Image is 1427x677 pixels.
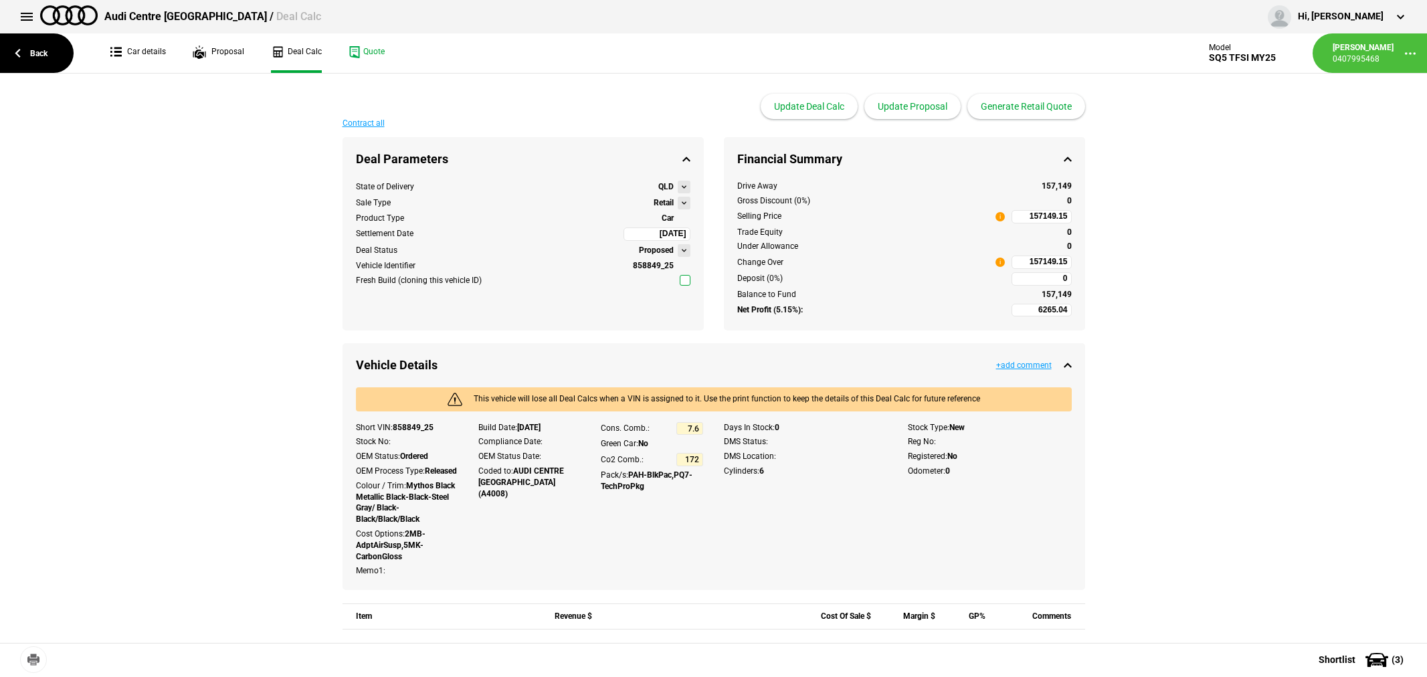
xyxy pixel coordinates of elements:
div: Settlement Date [356,228,413,239]
div: Cost Options: [356,528,458,562]
div: SQ5 TFSI MY25 [1209,52,1276,64]
button: Contract all [343,119,385,127]
span: Shortlist [1319,655,1355,664]
div: Cost Of Sale $ [814,604,871,629]
input: 172 [676,453,703,466]
button: Generate Retail Quote [967,94,1085,119]
strong: Released [425,466,457,476]
strong: AUDI CENTRE [GEOGRAPHIC_DATA] (A4008) [478,466,564,498]
div: OEM Status: [356,451,458,462]
strong: 858849_25 [393,423,434,432]
a: Car details [110,33,166,73]
div: Under Allowance [737,241,1005,252]
strong: Ordered [400,452,428,461]
div: Change Over [737,257,783,268]
div: Revenue $ [542,604,592,629]
div: Co2 Comb.: [601,454,644,466]
button: ... [1394,37,1427,70]
span: Deal Calc [276,10,321,23]
div: Selling Price [737,211,781,222]
div: Memo1: [356,565,458,577]
a: Quote [349,33,385,73]
strong: 6 [759,466,764,476]
input: 7.6 [676,422,703,436]
div: GP% [950,604,986,629]
div: OEM Process Type: [356,466,458,477]
strong: 0 [1067,241,1072,251]
div: Hi, [PERSON_NAME] [1298,10,1384,23]
input: 13/09/2025 [624,227,690,241]
div: State of Delivery [356,181,414,193]
strong: No [947,452,957,461]
div: Product Type [356,213,404,224]
span: i [995,258,1005,267]
div: Odometer: [908,466,1072,477]
input: 157149.15 [1012,256,1072,269]
button: Shortlist(3) [1299,643,1427,676]
div: Coded to: [478,466,581,499]
div: Item [356,604,528,629]
div: Short VIN: [356,422,458,433]
div: DMS Status: [724,436,888,448]
strong: Car [662,213,674,223]
div: Deposit (0%) [737,273,1005,284]
span: ( 3 ) [1392,655,1404,664]
strong: Proposed [639,245,674,256]
div: DMS Location: [724,451,888,462]
div: Gross Discount (0%) [737,195,1005,207]
div: Cylinders: [724,466,888,477]
div: Model [1209,43,1276,52]
div: Balance to Fund [737,289,1005,300]
div: Fresh Build (cloning this vehicle ID) [356,275,482,286]
div: Vehicle Identifier [356,260,415,272]
strong: 858849_25 [633,261,674,270]
a: [PERSON_NAME]0407995468 [1333,42,1394,65]
button: +add comment [996,361,1052,369]
strong: 0 [1067,196,1072,205]
div: Margin $ [885,604,935,629]
div: Sale Type [356,197,391,209]
strong: 2MB-AdptAirSusp,5MK-CarbonGloss [356,529,425,561]
strong: No [638,439,648,448]
strong: Net Profit (5.15%): [737,304,803,316]
div: Drive Away [737,181,1005,192]
div: [PERSON_NAME] [1333,42,1394,54]
a: Proposal [193,33,244,73]
div: Vehicle Details [343,343,1085,387]
input: 6265.04 [1012,304,1072,317]
div: Deal Parameters [343,137,704,181]
a: Deal Calc [271,33,322,73]
div: Deal Status [356,245,397,256]
div: Trade Equity [737,227,1005,238]
div: Financial Summary [724,137,1085,181]
div: OEM Status Date: [478,451,581,462]
div: Stock Type: [908,422,1072,433]
strong: New [949,423,965,432]
strong: [DATE] [517,423,541,432]
input: 0 [1012,272,1072,286]
strong: QLD [658,181,674,193]
div: Registered: [908,451,1072,462]
strong: 0 [775,423,779,432]
strong: 0 [945,466,950,476]
div: Comments [1000,604,1071,629]
strong: 0 [1067,227,1072,237]
div: Days In Stock: [724,422,888,433]
div: 0407995468 [1333,54,1394,65]
div: Compliance Date: [478,436,581,448]
button: Update Deal Calc [761,94,858,119]
div: This vehicle will lose all Deal Calcs when a VIN is assigned to it. Use the print function to kee... [356,387,1072,411]
div: Colour / Trim: [356,480,458,525]
img: audi.png [40,5,98,25]
button: Update Proposal [864,94,961,119]
strong: 157,149 [1042,290,1072,299]
input: 157149.15 [1012,210,1072,223]
strong: Retail [654,197,674,209]
div: Reg No: [908,436,1072,448]
div: Audi Centre [GEOGRAPHIC_DATA] / [104,9,321,24]
div: Pack/s: [601,470,703,492]
div: Stock No: [356,436,458,448]
div: Cons. Comb.: [601,423,650,434]
div: Green Car: [601,438,703,450]
span: i [995,212,1005,221]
